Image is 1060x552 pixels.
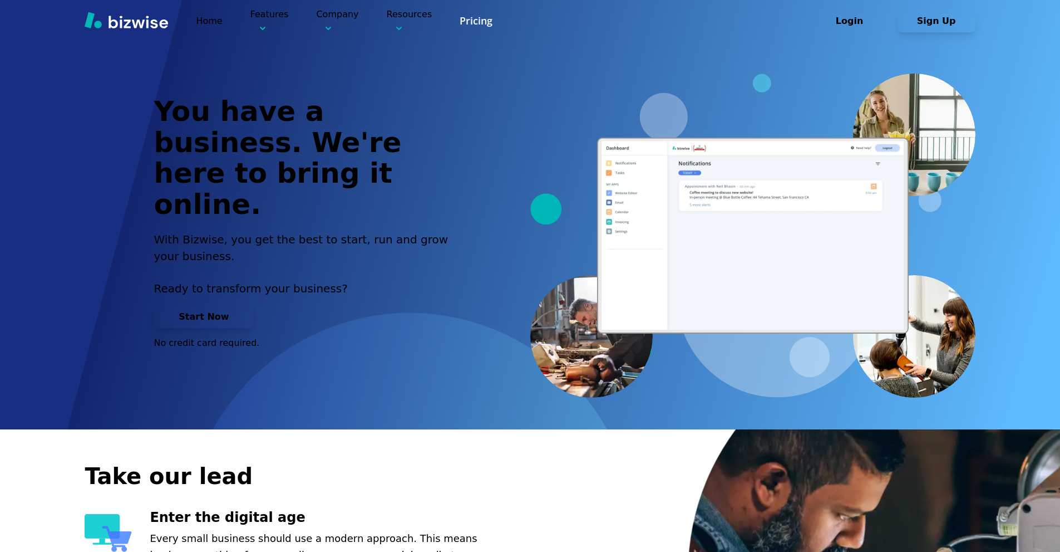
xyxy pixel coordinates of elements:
[898,10,975,32] button: Sign Up
[387,8,432,34] p: Resources
[811,16,898,26] a: Login
[196,16,222,26] a: Home
[250,8,289,34] p: Features
[154,311,254,322] a: Start Now
[316,8,358,34] p: Company
[154,306,254,328] button: Start Now
[460,14,492,28] a: Pricing
[154,96,461,220] h1: You have a business. We're here to bring it online.
[85,12,168,28] img: Bizwise Logo
[154,280,461,297] p: Ready to transform your business?
[811,10,889,32] button: Login
[85,461,919,491] h2: Take our lead
[898,16,975,26] a: Sign Up
[150,509,502,527] h3: Enter the digital age
[154,337,461,349] p: No credit card required.
[154,231,461,265] h2: With Bizwise, you get the best to start, run and grow your business.
[85,514,132,552] img: Enter the digital age Icon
